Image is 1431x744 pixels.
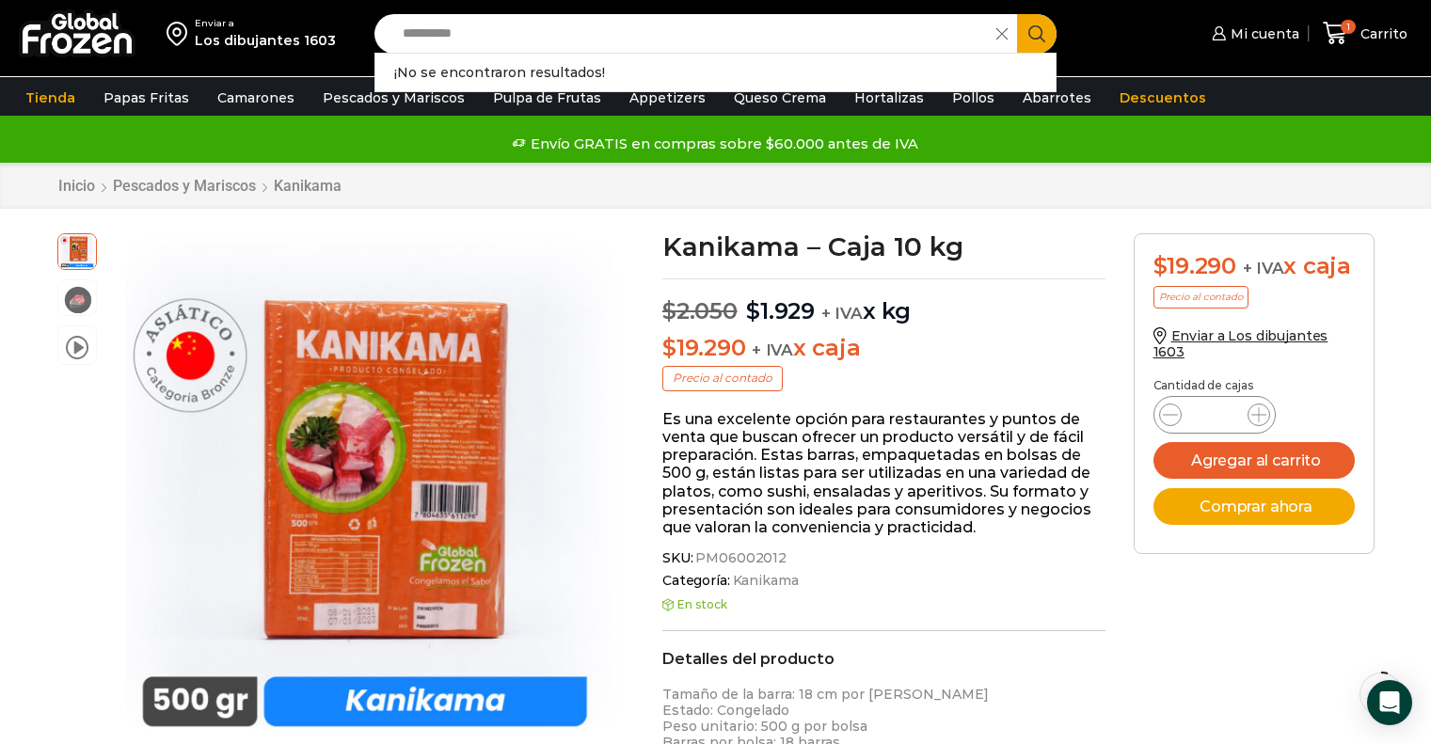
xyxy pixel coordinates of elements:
button: Agregar al carrito [1153,442,1355,479]
bdi: 2.050 [662,297,738,325]
div: Los dibujantes 1603 [195,31,336,50]
a: Kanikama [273,177,342,195]
p: Precio al contado [662,366,783,390]
button: Comprar ahora [1153,488,1355,525]
a: Pulpa de Frutas [484,80,611,116]
a: Descuentos [1110,80,1216,116]
nav: Breadcrumb [57,177,342,195]
span: Carrito [1356,24,1407,43]
p: x kg [662,278,1105,325]
a: Inicio [57,177,96,195]
a: Enviar a Los dibujantes 1603 [1153,327,1328,360]
p: En stock [662,598,1105,611]
div: Enviar a [195,17,336,30]
bdi: 19.290 [662,334,745,361]
p: x caja [662,335,1105,362]
span: $ [746,297,760,325]
span: $ [662,334,676,361]
div: x caja [1153,253,1355,280]
img: address-field-icon.svg [167,17,195,49]
a: Pollos [943,80,1004,116]
div: Open Intercom Messenger [1367,680,1412,725]
span: + IVA [821,304,863,323]
span: Categoría: [662,573,1105,589]
a: Mi cuenta [1207,15,1299,53]
a: Kanikama [730,573,799,589]
p: Precio al contado [1153,286,1248,309]
a: Abarrotes [1013,80,1101,116]
p: Cantidad de cajas [1153,379,1355,392]
bdi: 19.290 [1153,252,1236,279]
a: Camarones [208,80,304,116]
bdi: 1.929 [746,297,815,325]
span: $ [662,297,676,325]
span: 1 [1341,20,1356,35]
a: Appetizers [620,80,715,116]
span: kanikama [58,231,96,269]
span: kanikama [58,280,96,318]
a: Pescados y Mariscos [313,80,474,116]
button: Search button [1017,14,1057,54]
a: Queso Crema [724,80,835,116]
input: Product quantity [1197,402,1232,428]
a: Hortalizas [845,80,933,116]
a: Pescados y Mariscos [112,177,257,195]
div: ¡No se encontraron resultados! [375,63,1057,82]
a: Papas Fritas [94,80,199,116]
a: 1 Carrito [1318,11,1412,55]
span: SKU: [662,550,1105,566]
h2: Detalles del producto [662,650,1105,668]
span: PM06002012 [692,550,787,566]
h1: Kanikama – Caja 10 kg [662,233,1105,260]
span: + IVA [752,340,793,359]
p: Es una excelente opción para restaurantes y puntos de venta que buscan ofrecer un producto versát... [662,410,1105,536]
a: Tienda [16,80,85,116]
span: $ [1153,252,1168,279]
span: + IVA [1243,259,1284,277]
span: Mi cuenta [1226,24,1299,43]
